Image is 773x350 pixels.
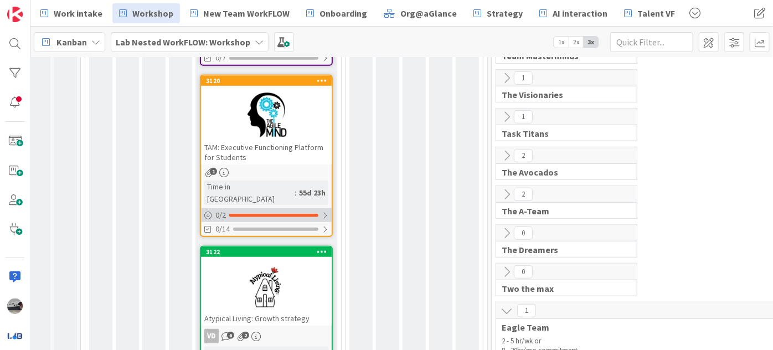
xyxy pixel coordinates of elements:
[514,149,533,162] span: 2
[227,332,234,339] span: 6
[300,3,374,23] a: Onboarding
[112,3,180,23] a: Workshop
[201,76,332,86] div: 3120
[514,227,533,240] span: 0
[617,3,682,23] a: Talent VF
[116,37,250,48] b: Lab Nested WorkFLOW: Workshop
[201,76,332,164] div: 3120TAM: Executive Functioning Platform for Students
[203,7,290,20] span: New Team WorkFLOW
[377,3,463,23] a: Org@aGlance
[132,7,173,20] span: Workshop
[204,329,219,343] div: VD
[514,265,533,279] span: 0
[201,247,332,257] div: 3122
[584,37,599,48] span: 3x
[206,77,332,85] div: 3120
[517,304,536,317] span: 1
[201,140,332,164] div: TAM: Executive Functioning Platform for Students
[610,32,693,52] input: Quick Filter...
[319,7,367,20] span: Onboarding
[487,7,523,20] span: Strategy
[200,75,333,237] a: 3120TAM: Executive Functioning Platform for StudentsTime in [GEOGRAPHIC_DATA]:55d 23h0/20/14
[215,52,226,64] span: 0/7
[215,209,226,221] span: 0 / 2
[201,208,332,222] div: 0/2
[502,128,623,139] span: Task Titans
[210,168,217,175] span: 1
[637,7,675,20] span: Talent VF
[206,248,332,256] div: 3122
[201,247,332,326] div: 3122Atypical Living: Growth strategy
[514,71,533,85] span: 1
[7,298,23,314] img: jB
[56,35,87,49] span: Kanban
[296,187,328,199] div: 55d 23h
[204,181,295,205] div: Time in [GEOGRAPHIC_DATA]
[295,187,296,199] span: :
[514,110,533,123] span: 1
[502,244,623,255] span: The Dreamers
[242,332,249,339] span: 2
[183,3,296,23] a: New Team WorkFLOW
[7,7,23,22] img: Visit kanbanzone.com
[7,328,23,343] img: avatar
[553,7,607,20] span: AI interaction
[569,37,584,48] span: 2x
[514,188,533,201] span: 2
[215,223,230,235] span: 0/14
[502,283,623,294] span: Two the max
[34,3,109,23] a: Work intake
[554,37,569,48] span: 1x
[502,167,623,178] span: The Avocados
[502,205,623,217] span: The A-Team
[201,329,332,343] div: VD
[533,3,614,23] a: AI interaction
[201,311,332,326] div: Atypical Living: Growth strategy
[502,89,623,100] span: The Visionaries
[467,3,529,23] a: Strategy
[400,7,457,20] span: Org@aGlance
[54,7,102,20] span: Work intake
